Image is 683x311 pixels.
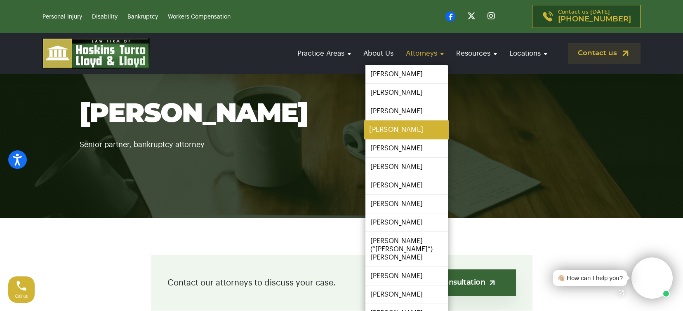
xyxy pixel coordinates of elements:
[365,84,448,102] a: [PERSON_NAME]
[365,65,448,83] a: [PERSON_NAME]
[505,42,551,65] a: Locations
[365,285,448,304] a: [PERSON_NAME]
[92,14,118,20] a: Disability
[293,42,355,65] a: Practice Areas
[127,14,158,20] a: Bankruptcy
[365,102,448,120] a: [PERSON_NAME]
[365,158,448,176] a: [PERSON_NAME]
[488,278,497,287] img: arrow-up-right-light.svg
[383,269,516,296] a: Get a free consultation
[402,42,448,65] a: Attorneys
[364,121,449,139] a: [PERSON_NAME]
[532,5,641,28] a: Contact us [DATE][PHONE_NUMBER]
[365,195,448,213] a: [PERSON_NAME]
[359,42,398,65] a: About Us
[612,284,630,302] a: Open chat
[452,42,501,65] a: Resources
[365,232,448,267] a: [PERSON_NAME] (“[PERSON_NAME]”) [PERSON_NAME]
[365,213,448,231] a: [PERSON_NAME]
[558,15,631,23] span: [PHONE_NUMBER]
[80,100,603,129] h1: [PERSON_NAME]
[151,255,532,311] div: Contact our attorneys to discuss your case.
[42,14,82,20] a: Personal Injury
[168,14,231,20] a: Workers Compensation
[568,43,641,64] a: Contact us
[80,129,603,151] p: Senior partner, bankruptcy attorney
[365,176,448,194] a: [PERSON_NAME]
[557,274,623,283] div: 👋🏼 How can I help you?
[42,38,150,69] img: logo
[558,9,631,23] p: Contact us [DATE]
[365,267,448,285] a: [PERSON_NAME]
[15,294,28,299] span: Call us
[365,139,448,157] a: [PERSON_NAME]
